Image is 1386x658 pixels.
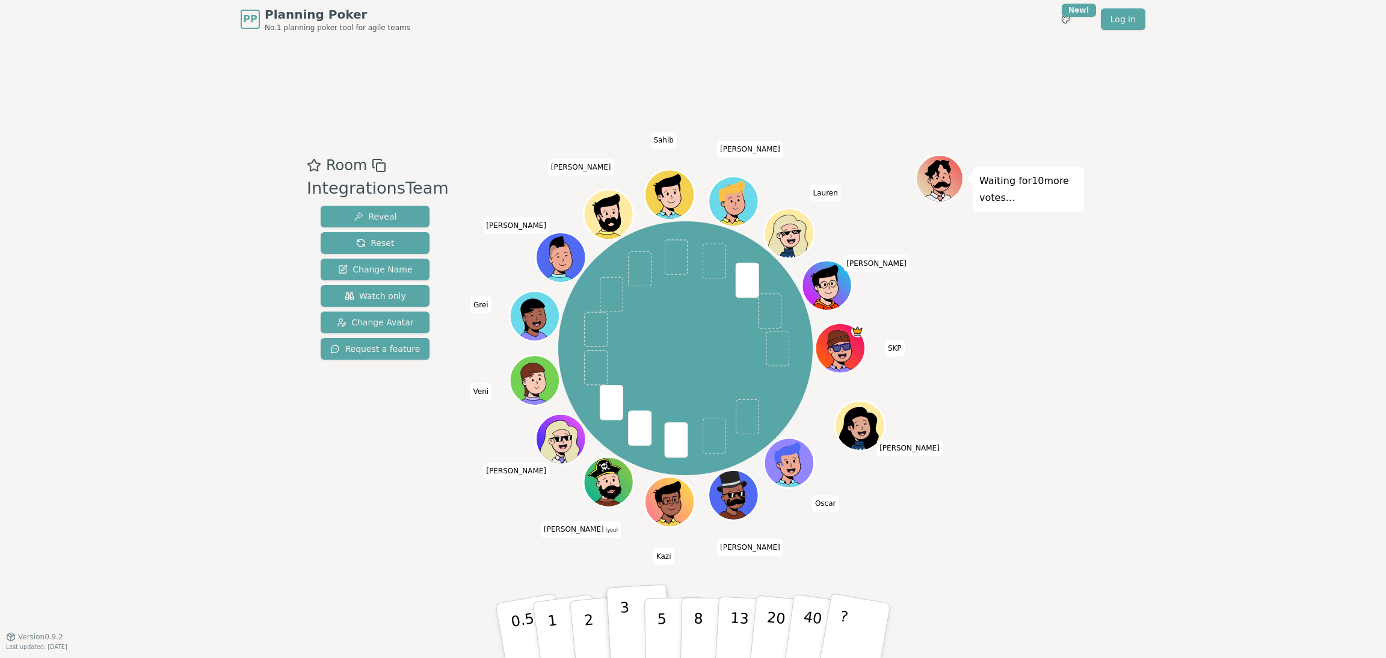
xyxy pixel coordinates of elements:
a: Log in [1101,8,1145,30]
button: Reset [321,232,430,254]
span: Click to change your name [541,521,621,538]
span: Planning Poker [265,6,410,23]
span: Click to change your name [470,383,492,400]
button: Reveal [321,206,430,227]
span: No.1 planning poker tool for agile teams [265,23,410,32]
span: Version 0.9.2 [18,632,63,642]
button: Click to change your avatar [585,458,632,505]
div: New! [1062,4,1096,17]
button: Change Avatar [321,312,430,333]
span: Click to change your name [717,539,783,556]
span: Change Avatar [337,316,414,328]
span: Reveal [354,211,396,223]
span: Click to change your name [717,141,783,158]
span: Click to change your name [470,297,491,313]
span: SKP is the host [851,325,863,337]
button: Change Name [321,259,430,280]
span: Click to change your name [483,463,549,479]
span: Change Name [338,263,412,275]
span: PP [243,12,257,26]
span: Click to change your name [843,255,910,272]
span: Click to change your name [483,217,549,234]
button: Add as favourite [307,155,321,176]
span: Last updated: [DATE] [6,644,67,650]
a: PPPlanning PokerNo.1 planning poker tool for agile teams [241,6,410,32]
span: Request a feature [330,343,420,355]
span: Click to change your name [548,159,614,176]
button: Watch only [321,285,430,307]
span: Watch only [345,290,406,302]
span: Click to change your name [650,132,677,149]
div: IntegrationsTeam [307,176,449,201]
span: Click to change your name [812,495,839,512]
span: Room [326,155,367,176]
button: Version0.9.2 [6,632,63,642]
span: Click to change your name [653,548,674,565]
p: Waiting for 10 more votes... [979,173,1078,206]
button: Request a feature [321,338,430,360]
span: (you) [604,527,618,533]
span: Reset [356,237,394,249]
span: Click to change your name [885,340,905,357]
span: Click to change your name [876,440,943,457]
span: Click to change your name [810,185,841,201]
button: New! [1055,8,1077,30]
